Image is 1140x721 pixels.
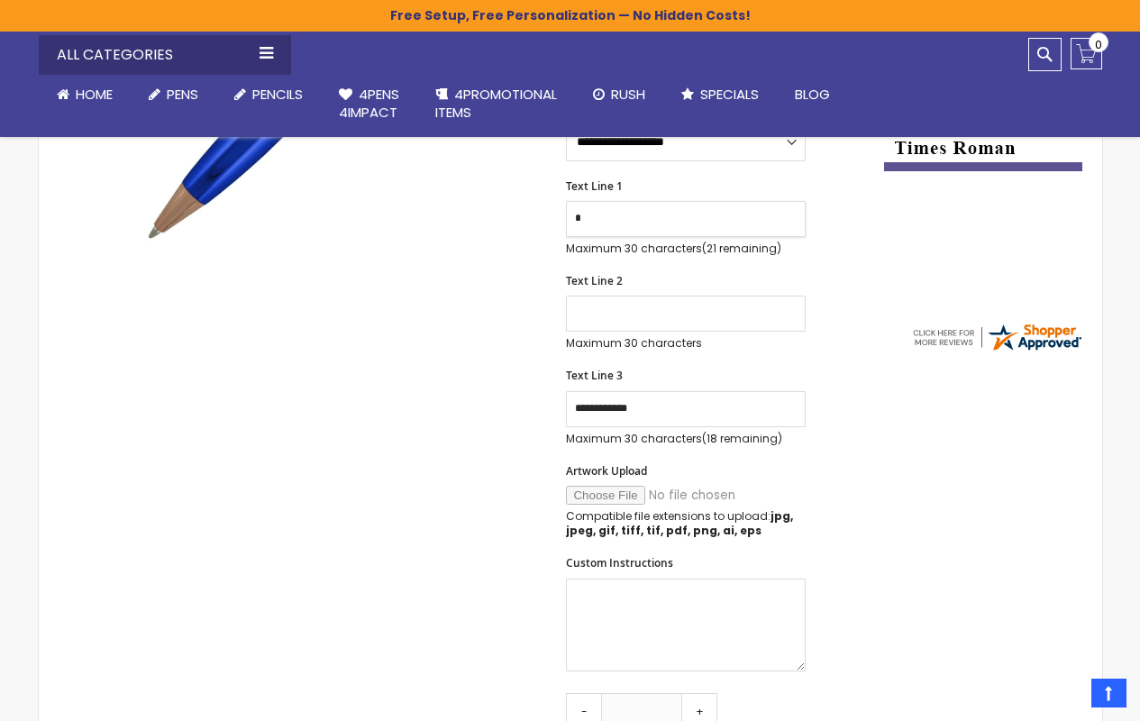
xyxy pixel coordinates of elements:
span: Text Line 3 [566,368,623,383]
span: 4Pens 4impact [339,85,399,122]
span: Blog [795,85,830,104]
a: Pens [131,75,216,114]
p: Compatible file extensions to upload: [566,509,806,538]
p: Maximum 30 characters [566,432,806,446]
img: 4pens.com widget logo [910,321,1083,353]
div: Very easy site to use boyfriend wanted me to order pens for his business [897,242,1072,280]
span: (18 remaining) [702,431,782,446]
div: All Categories [39,35,291,75]
span: Pens [167,85,198,104]
span: Home [76,85,113,104]
span: OK [1023,213,1041,231]
span: Rush [611,85,645,104]
a: Home [39,75,131,114]
p: Maximum 30 characters [566,336,806,351]
a: 4pens.com certificate URL [910,342,1083,357]
span: Specials [700,85,759,104]
span: Artwork Upload [566,463,647,479]
span: 0 [1095,36,1102,53]
span: Custom Instructions [566,555,673,570]
a: 0 [1071,38,1102,69]
span: Text Line 1 [566,178,623,194]
span: [PERSON_NAME] [897,213,1016,231]
iframe: Google Customer Reviews [991,672,1140,721]
span: Pencils [252,85,303,104]
a: 4PROMOTIONALITEMS [417,75,575,133]
a: Rush [575,75,663,114]
a: 4Pens4impact [321,75,417,133]
span: (21 remaining) [702,241,781,256]
span: Text Line 2 [566,273,623,288]
p: Maximum 30 characters [566,242,806,256]
a: Pencils [216,75,321,114]
strong: jpg, jpeg, gif, tiff, tif, pdf, png, ai, eps [566,508,793,538]
a: Specials [663,75,777,114]
span: 4PROMOTIONAL ITEMS [435,85,557,122]
a: Blog [777,75,848,114]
